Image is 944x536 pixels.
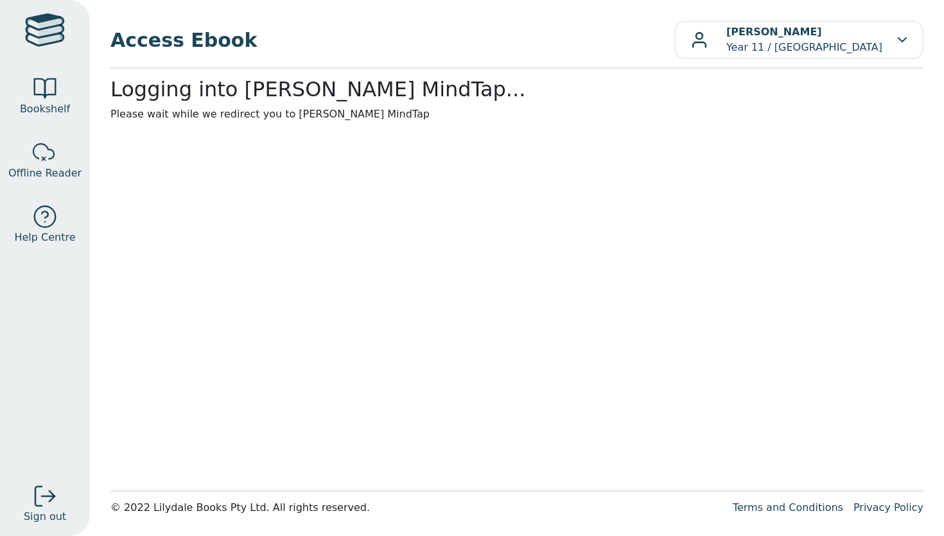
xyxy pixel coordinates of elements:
div: © 2022 Lilydale Books Pty Ltd. All rights reserved. [110,500,722,515]
h2: Logging into [PERSON_NAME] MindTap... [110,77,923,101]
button: [PERSON_NAME]Year 11 / [GEOGRAPHIC_DATA] [674,21,923,59]
a: Privacy Policy [853,501,923,514]
span: Help Centre [14,230,75,245]
a: Terms and Conditions [733,501,843,514]
p: Year 11 / [GEOGRAPHIC_DATA] [726,24,882,55]
span: Offline Reader [8,166,82,181]
span: Access Ebook [110,26,674,55]
span: Bookshelf [20,101,70,117]
span: Sign out [24,509,66,524]
p: Please wait while we redirect you to [PERSON_NAME] MindTap [110,107,923,122]
b: [PERSON_NAME] [726,26,822,38]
